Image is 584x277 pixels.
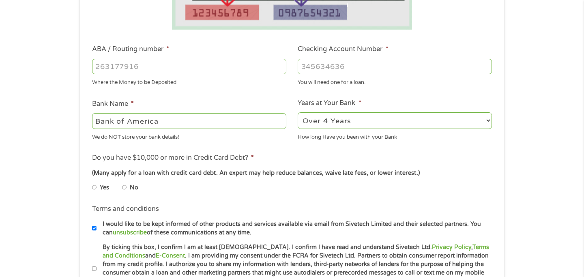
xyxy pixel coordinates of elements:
label: Bank Name [92,100,134,108]
label: Years at Your Bank [298,99,361,107]
label: Terms and conditions [92,205,159,213]
label: I would like to be kept informed of other products and services available via email from Sivetech... [97,220,494,237]
label: ABA / Routing number [92,45,169,54]
div: We do NOT store your bank details! [92,130,286,141]
div: (Many apply for a loan with credit card debt. An expert may help reduce balances, waive late fees... [92,169,492,178]
a: Terms and Conditions [103,244,489,259]
div: You will need one for a loan. [298,76,492,87]
a: E-Consent [156,252,185,259]
input: 345634636 [298,59,492,74]
label: No [130,183,138,192]
label: Yes [100,183,109,192]
div: Where the Money to be Deposited [92,76,286,87]
a: unsubscribe [113,229,147,236]
a: Privacy Policy [432,244,471,251]
label: Do you have $10,000 or more in Credit Card Debt? [92,154,254,162]
input: 263177916 [92,59,286,74]
label: Checking Account Number [298,45,388,54]
div: How long Have you been with your Bank [298,130,492,141]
